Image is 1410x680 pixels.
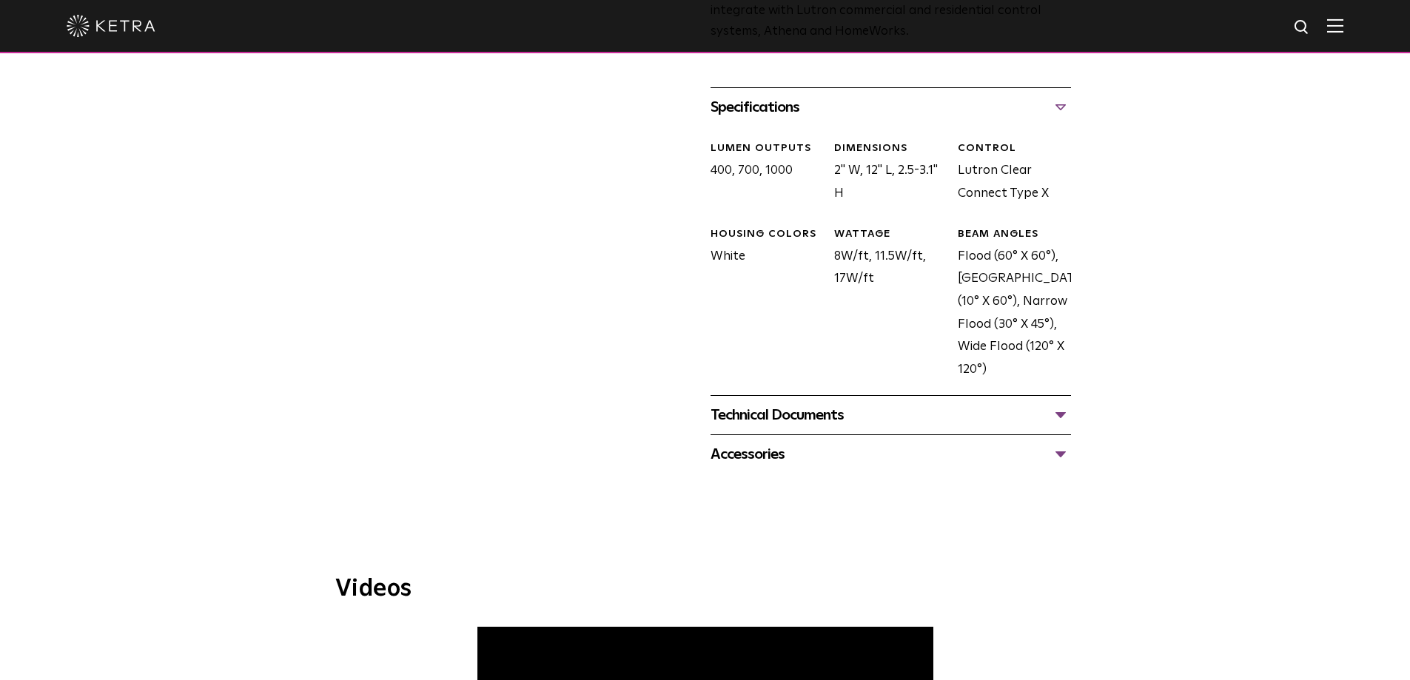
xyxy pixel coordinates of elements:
div: Accessories [711,442,1071,466]
div: Lutron Clear Connect Type X [947,141,1070,205]
img: ketra-logo-2019-white [67,15,155,37]
div: White [699,227,823,381]
img: Hamburger%20Nav.svg [1327,18,1343,33]
div: Flood (60° X 60°), [GEOGRAPHIC_DATA] (10° X 60°), Narrow Flood (30° X 45°), Wide Flood (120° X 120°) [947,227,1070,381]
div: LUMEN OUTPUTS [711,141,823,156]
div: BEAM ANGLES [958,227,1070,242]
div: WATTAGE [834,227,947,242]
div: HOUSING COLORS [711,227,823,242]
div: DIMENSIONS [834,141,947,156]
div: Technical Documents [711,403,1071,427]
div: 8W/ft, 11.5W/ft, 17W/ft [823,227,947,381]
div: CONTROL [958,141,1070,156]
img: search icon [1293,18,1312,37]
div: 400, 700, 1000 [699,141,823,205]
h3: Videos [335,577,1075,601]
div: Specifications [711,95,1071,119]
div: 2" W, 12" L, 2.5-3.1" H [823,141,947,205]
